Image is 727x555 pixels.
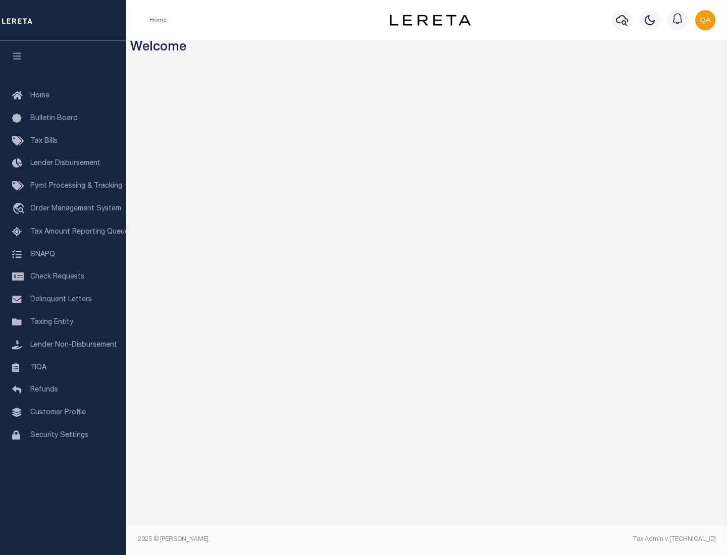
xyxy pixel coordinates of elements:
span: TIQA [30,364,46,371]
span: Home [30,92,49,99]
div: 2025 © [PERSON_NAME]. [130,535,427,544]
span: Check Requests [30,273,84,281]
div: Tax Admin v.[TECHNICAL_ID] [434,535,716,544]
span: Bulletin Board [30,115,78,122]
span: Delinquent Letters [30,296,92,303]
span: Tax Bills [30,138,58,145]
span: Pymt Processing & Tracking [30,183,122,190]
img: svg+xml;base64,PHN2ZyB4bWxucz0iaHR0cDovL3d3dy53My5vcmcvMjAwMC9zdmciIHBvaW50ZXItZXZlbnRzPSJub25lIi... [695,10,715,30]
span: Order Management System [30,205,121,212]
img: logo-dark.svg [390,15,471,26]
h3: Welcome [130,40,723,56]
span: Tax Amount Reporting Queue [30,229,129,236]
span: Taxing Entity [30,319,73,326]
li: Home [149,16,167,25]
span: Lender Disbursement [30,160,100,167]
span: Lender Non-Disbursement [30,342,117,349]
span: SNAPQ [30,251,55,258]
span: Customer Profile [30,409,86,416]
i: travel_explore [12,203,28,216]
span: Security Settings [30,432,88,439]
span: Refunds [30,386,58,394]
